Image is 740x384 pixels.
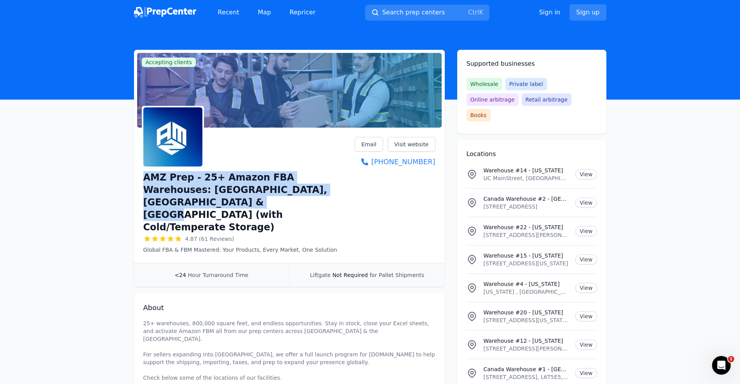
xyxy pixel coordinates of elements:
[467,93,519,106] span: Online arbitrage
[569,4,606,21] a: Sign up
[484,280,569,288] p: Warehouse #4 - [US_STATE]
[143,171,355,233] h1: AMZ Prep - 25+ Amazon FBA Warehouses: [GEOGRAPHIC_DATA], [GEOGRAPHIC_DATA] & [GEOGRAPHIC_DATA] (w...
[484,174,569,182] p: UC MainStreet, [GEOGRAPHIC_DATA], [GEOGRAPHIC_DATA], [US_STATE][GEOGRAPHIC_DATA], [GEOGRAPHIC_DATA]
[575,368,597,378] a: View
[575,169,597,179] a: View
[479,9,483,16] kbd: K
[575,254,597,265] a: View
[143,246,355,254] p: Global FBA & FBM Mastered: Your Products, Every Market, One Solution
[712,356,731,375] iframe: Intercom live chat
[575,283,597,293] a: View
[484,203,569,210] p: [STREET_ADDRESS]
[575,340,597,350] a: View
[467,59,597,68] h2: Supported businesses
[484,345,569,352] p: [STREET_ADDRESS][PERSON_NAME][US_STATE]
[575,311,597,321] a: View
[728,356,734,362] span: 1
[484,231,569,239] p: [STREET_ADDRESS][PERSON_NAME][US_STATE]
[369,272,424,278] span: for Pallet Shipments
[484,195,569,203] p: Canada Warehouse #2 - [GEOGRAPHIC_DATA]
[143,302,435,313] h2: About
[188,272,249,278] span: Hour Turnaround Time
[143,107,202,167] img: AMZ Prep - 25+ Amazon FBA Warehouses: US, Canada & UK (with Cold/Temperate Storage)
[484,288,569,296] p: [US_STATE] , [GEOGRAPHIC_DATA]
[505,78,547,90] span: Private label
[484,373,569,381] p: [STREET_ADDRESS], L6T5E5, [GEOGRAPHIC_DATA]
[484,337,569,345] p: Warehouse #12 - [US_STATE]
[310,272,331,278] span: Liftgate
[185,235,234,243] span: 4.87 (61 Reviews)
[522,93,571,106] span: Retail arbitrage
[484,316,569,324] p: [STREET_ADDRESS][US_STATE][US_STATE]
[355,137,383,152] a: Email
[175,272,186,278] span: <24
[484,252,569,260] p: Warehouse #15 - [US_STATE]
[484,309,569,316] p: Warehouse #20 - [US_STATE]
[467,78,502,90] span: Wholesale
[539,8,561,17] a: Sign in
[212,5,246,20] a: Recent
[142,58,196,67] span: Accepting clients
[575,226,597,236] a: View
[382,8,445,17] span: Search prep centers
[484,223,569,231] p: Warehouse #22 - [US_STATE]
[575,198,597,208] a: View
[365,5,489,21] button: Search prep centersCtrlK
[484,365,569,373] p: Canada Warehouse #1 - [GEOGRAPHIC_DATA]
[467,109,491,121] span: Books
[484,260,569,267] p: [STREET_ADDRESS][US_STATE]
[252,5,277,20] a: Map
[134,7,196,18] img: PrepCenter
[484,167,569,174] p: Warehouse #14 - [US_STATE]
[467,149,597,159] h2: Locations
[388,137,435,152] a: Visit website
[468,9,479,16] kbd: Ctrl
[284,5,322,20] a: Repricer
[333,272,368,278] span: Not Required
[355,156,435,167] a: [PHONE_NUMBER]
